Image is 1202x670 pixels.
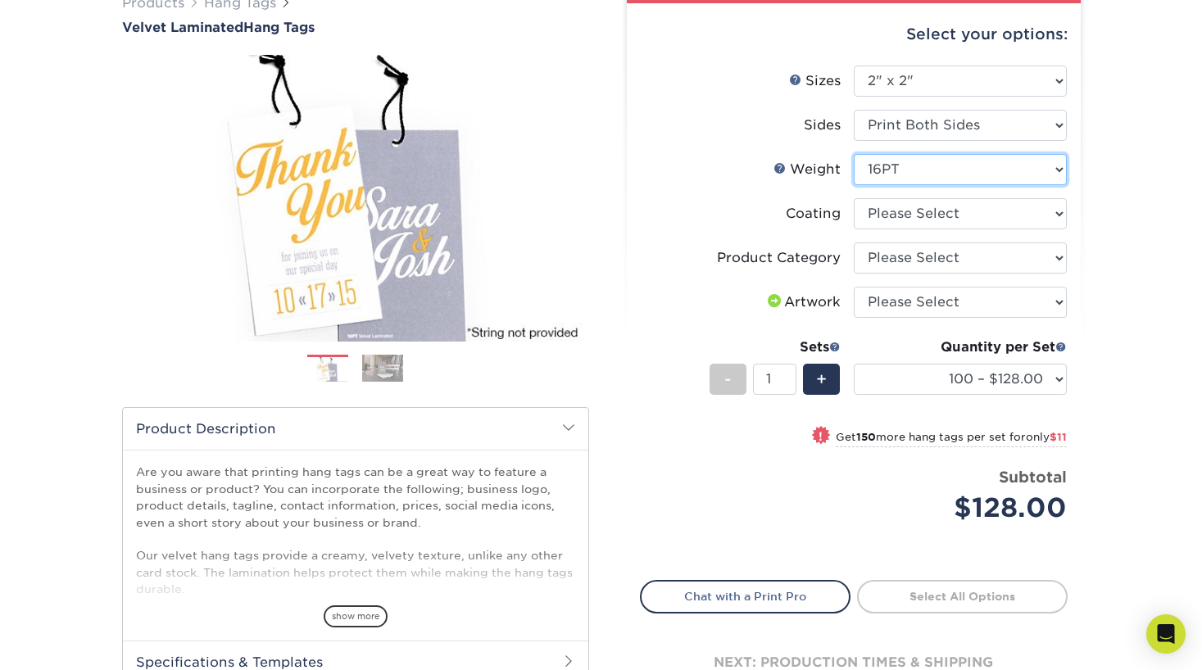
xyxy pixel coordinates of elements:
[1026,431,1067,443] span: only
[836,431,1067,447] small: Get more hang tags per set for
[122,20,589,35] h1: Hang Tags
[122,43,589,354] img: Velvet Laminated 01
[724,367,732,392] span: -
[804,115,841,135] div: Sides
[764,292,841,312] div: Artwork
[307,355,348,383] img: Hang Tags 01
[136,464,575,647] p: Are you aware that printing hang tags can be a great way to feature a business or product? You ca...
[819,428,823,445] span: !
[1050,431,1067,443] span: $11
[362,354,403,383] img: Hang Tags 02
[773,160,841,179] div: Weight
[854,337,1067,357] div: Quantity per Set
[717,248,841,268] div: Product Category
[786,204,841,224] div: Coating
[640,3,1068,66] div: Select your options:
[866,488,1067,527] div: $128.00
[122,20,243,35] span: Velvet Laminated
[123,408,588,450] h2: Product Description
[324,605,388,627] span: show more
[857,580,1068,613] a: Select All Options
[856,431,876,443] strong: 150
[816,367,827,392] span: +
[710,337,841,357] div: Sets
[999,468,1067,486] strong: Subtotal
[122,20,589,35] a: Velvet LaminatedHang Tags
[1146,614,1186,654] div: Open Intercom Messenger
[789,71,841,91] div: Sizes
[640,580,850,613] a: Chat with a Print Pro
